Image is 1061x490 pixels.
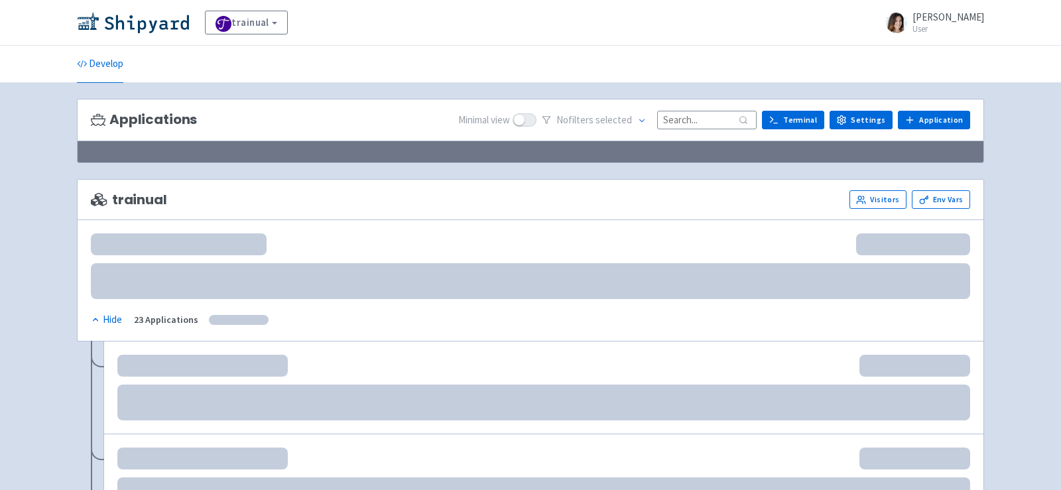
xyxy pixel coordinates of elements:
[77,12,189,33] img: Shipyard logo
[134,312,198,328] div: 23 Applications
[595,113,632,126] span: selected
[912,190,970,209] a: Env Vars
[556,113,632,128] span: No filter s
[912,11,984,23] span: [PERSON_NAME]
[91,312,122,328] div: Hide
[205,11,288,34] a: trainual
[912,25,984,33] small: User
[830,111,893,129] a: Settings
[91,192,167,208] span: trainual
[878,12,984,33] a: [PERSON_NAME] User
[91,112,197,127] h3: Applications
[91,312,123,328] button: Hide
[458,113,510,128] span: Minimal view
[77,46,123,83] a: Develop
[898,111,970,129] a: Application
[657,111,757,129] input: Search...
[849,190,906,209] a: Visitors
[762,111,824,129] a: Terminal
